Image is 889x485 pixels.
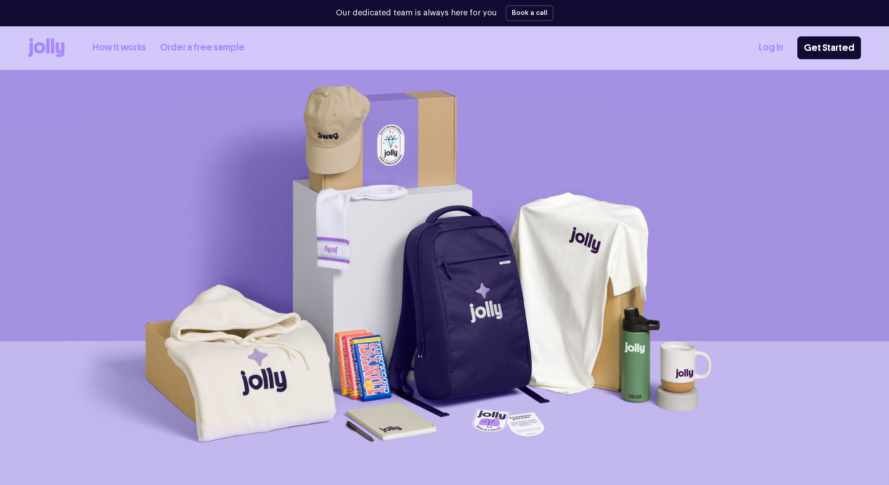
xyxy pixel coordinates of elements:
[759,40,783,55] a: Log In
[506,5,553,21] button: Book a call
[160,40,245,55] a: Order a free sample
[336,7,497,19] p: Our dedicated team is always here for you
[93,40,146,55] a: How it works
[797,36,861,59] a: Get Started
